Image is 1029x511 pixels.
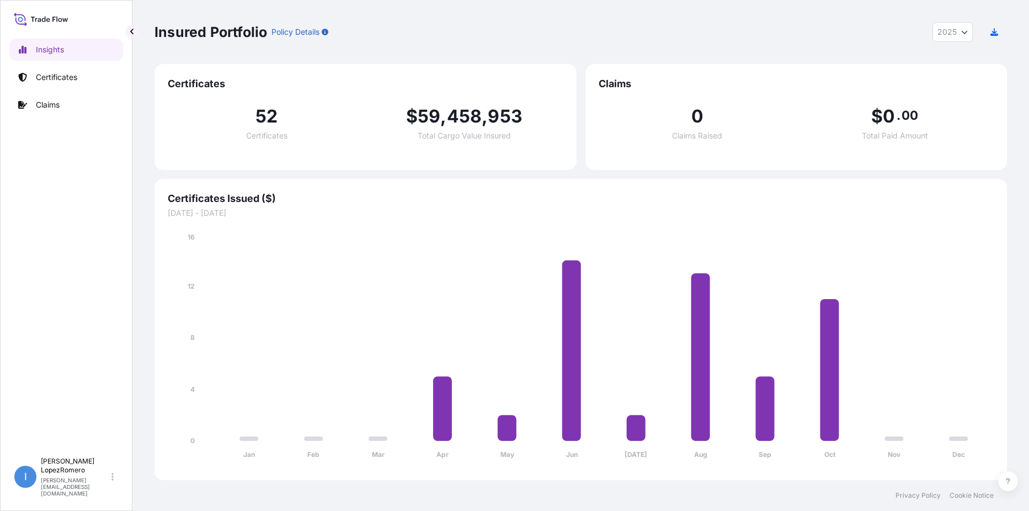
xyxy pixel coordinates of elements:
[902,111,918,120] span: 00
[599,77,994,91] span: Claims
[418,132,511,140] span: Total Cargo Value Insured
[932,22,973,42] button: Year Selector
[952,450,965,459] tspan: Dec
[9,94,123,116] a: Claims
[307,450,319,459] tspan: Feb
[406,108,418,125] span: $
[895,491,941,500] a: Privacy Policy
[36,72,77,83] p: Certificates
[500,450,515,459] tspan: May
[436,450,449,459] tspan: Apr
[482,108,488,125] span: ,
[190,437,195,445] tspan: 0
[36,44,64,55] p: Insights
[36,99,60,110] p: Claims
[418,108,440,125] span: 59
[950,491,994,500] a: Cookie Notice
[190,385,195,393] tspan: 4
[9,66,123,88] a: Certificates
[9,39,123,61] a: Insights
[625,450,647,459] tspan: [DATE]
[759,450,771,459] tspan: Sep
[24,471,27,482] span: I
[824,450,836,459] tspan: Oct
[372,450,385,459] tspan: Mar
[694,450,707,459] tspan: Aug
[243,450,255,459] tspan: Jan
[937,26,957,38] span: 2025
[246,132,287,140] span: Certificates
[871,108,883,125] span: $
[188,282,195,290] tspan: 12
[255,108,278,125] span: 52
[271,26,319,38] p: Policy Details
[883,108,895,125] span: 0
[447,108,482,125] span: 458
[888,450,901,459] tspan: Nov
[897,111,900,120] span: .
[154,23,267,41] p: Insured Portfolio
[41,457,109,475] p: [PERSON_NAME] LopezRomero
[862,132,928,140] span: Total Paid Amount
[188,233,195,241] tspan: 16
[566,450,578,459] tspan: Jun
[672,132,722,140] span: Claims Raised
[168,207,994,219] span: [DATE] - [DATE]
[190,333,195,342] tspan: 8
[440,108,446,125] span: ,
[168,77,563,91] span: Certificates
[168,192,994,205] span: Certificates Issued ($)
[691,108,703,125] span: 0
[488,108,523,125] span: 953
[41,477,109,497] p: [PERSON_NAME][EMAIL_ADDRESS][DOMAIN_NAME]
